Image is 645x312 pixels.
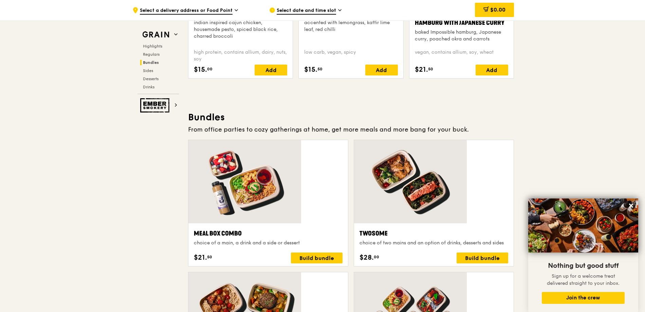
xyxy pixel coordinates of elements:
div: indian inspired cajun chicken, housemade pesto, spiced black rice, charred broccoli [194,19,287,40]
span: $21. [194,253,207,263]
span: 00 [207,66,213,72]
span: 00 [374,254,379,260]
span: Select date and time slot [277,7,336,15]
span: Sides [143,68,153,73]
div: Add [365,65,398,75]
span: Regulars [143,52,160,57]
div: Build bundle [291,253,343,263]
div: Build bundle [457,253,508,263]
span: 50 [207,254,212,260]
div: baked Impossible hamburg, Japanese curry, poached okra and carrots [415,29,508,42]
img: DSC07876-Edit02-Large.jpeg [528,198,638,253]
button: Close [626,200,637,211]
img: Grain web logo [140,29,171,41]
div: low carb, vegan, spicy [304,49,398,59]
div: high protein, contains allium, dairy, nuts, soy [194,49,287,59]
span: Drinks [143,85,154,89]
span: $28. [360,253,374,263]
h3: Bundles [188,111,514,123]
div: vegan, contains allium, soy, wheat [415,49,508,59]
span: Nothing but good stuff [548,262,619,270]
span: Select a delivery address or Food Point [140,7,233,15]
span: 50 [428,66,433,72]
div: choice of two mains and an option of drinks, desserts and sides [360,240,508,246]
span: Desserts [143,76,159,81]
div: accented with lemongrass, kaffir lime leaf, red chilli [304,19,398,33]
div: Add [255,65,287,75]
span: Highlights [143,44,162,49]
img: Ember Smokery web logo [140,98,171,112]
div: From office parties to cozy gatherings at home, get more meals and more bang for your buck. [188,125,514,134]
div: Meal Box Combo [194,229,343,238]
span: $21. [415,65,428,75]
span: $15. [194,65,207,75]
span: Sign up for a welcome treat delivered straight to your inbox. [547,273,620,286]
span: Bundles [143,60,159,65]
span: $15. [304,65,317,75]
div: choice of a main, a drink and a side or dessert [194,240,343,246]
div: Twosome [360,229,508,238]
button: Join the crew [542,292,625,304]
span: 50 [317,66,322,72]
span: $0.00 [490,6,505,13]
div: Add [476,65,508,75]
